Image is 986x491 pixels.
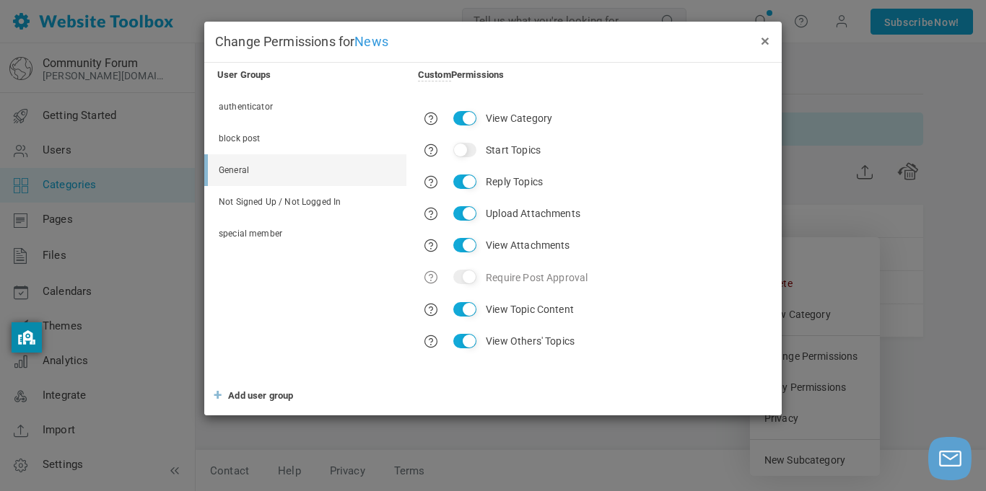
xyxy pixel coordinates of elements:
input: View Category [453,111,476,125]
label: Reply Topics [486,172,543,192]
span: Add user group [228,390,293,401]
a: special member [208,218,406,249]
h4: Change Permissions for [215,32,771,51]
div: User Groups [206,66,407,84]
label: View Others' Topics [486,331,575,351]
button: privacy banner [12,322,42,353]
label: Upload Attachments [486,203,580,224]
button: × [759,32,771,48]
label: Start Topics [486,140,541,160]
span: News [354,34,388,49]
label: View Attachments [486,235,570,255]
a: + Add user group [215,387,293,404]
label: Require Post Approval [486,267,588,288]
a: General [208,154,406,186]
a: block post [208,123,406,154]
span: + [214,382,222,410]
a: Not Signed Up / Not Logged In [208,186,406,218]
div: Permissions [418,66,505,84]
a: authenticator [208,91,406,123]
label: View Category [486,108,552,128]
span: Custom [418,69,451,81]
label: View Topic Content [486,299,574,319]
button: Launch chat [928,437,972,480]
